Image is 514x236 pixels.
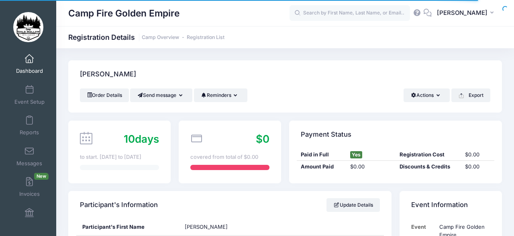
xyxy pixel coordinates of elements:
[13,12,43,42] img: Camp Fire Golden Empire
[194,88,247,102] button: Reminders
[10,81,49,109] a: Event Setup
[256,133,269,145] span: $0
[432,4,502,23] button: [PERSON_NAME]
[20,129,39,136] span: Reports
[297,151,346,159] div: Paid in Full
[16,160,42,167] span: Messages
[68,33,224,41] h1: Registration Details
[461,163,494,171] div: $0.00
[68,4,179,23] h1: Camp Fire Golden Empire
[297,163,346,171] div: Amount Paid
[19,191,40,198] span: Invoices
[34,173,49,180] span: New
[437,8,487,17] span: [PERSON_NAME]
[124,131,159,147] div: days
[16,68,43,75] span: Dashboard
[10,111,49,140] a: Reports
[326,198,380,212] a: Update Details
[14,99,45,105] span: Event Setup
[451,88,490,102] button: Export
[461,151,494,159] div: $0.00
[301,123,351,146] h4: Payment Status
[411,194,468,217] h4: Event Information
[185,224,228,230] span: [PERSON_NAME]
[190,153,269,161] div: covered from total of $0.00
[10,173,49,201] a: InvoicesNew
[350,151,362,158] span: Yes
[187,35,224,41] a: Registration List
[76,219,179,235] div: Participant's First Name
[10,204,49,232] a: Financials
[290,5,410,21] input: Search by First Name, Last Name, or Email...
[10,142,49,170] a: Messages
[80,153,159,161] div: to start. [DATE] to [DATE]
[346,163,396,171] div: $0.00
[80,63,136,86] h4: [PERSON_NAME]
[80,88,129,102] a: Order Details
[124,133,135,145] span: 10
[404,88,450,102] button: Actions
[396,163,461,171] div: Discounts & Credits
[130,88,192,102] button: Send message
[142,35,179,41] a: Camp Overview
[10,50,49,78] a: Dashboard
[396,151,461,159] div: Registration Cost
[80,194,158,217] h4: Participant's Information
